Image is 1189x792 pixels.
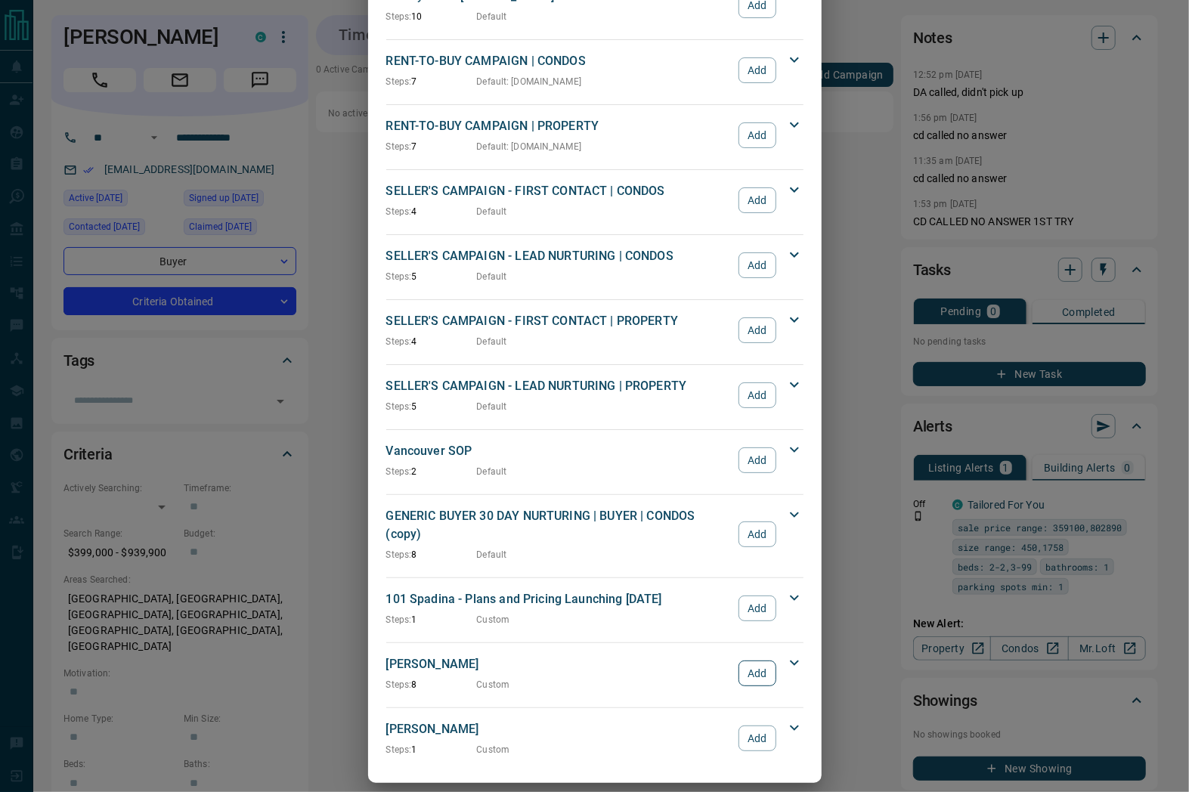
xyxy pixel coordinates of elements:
p: SELLER'S CAMPAIGN - LEAD NURTURING | PROPERTY [386,377,732,395]
button: Add [738,725,776,751]
span: Steps: [386,744,412,755]
p: Default [477,548,507,562]
button: Add [738,447,776,473]
span: Steps: [386,11,412,22]
p: 10 [386,10,477,23]
span: Steps: [386,336,412,347]
p: Custom [477,678,510,691]
div: Vancouver SOPSteps:2DefaultAdd [386,439,804,481]
span: Steps: [386,549,412,560]
p: 7 [386,75,477,88]
p: 5 [386,400,477,413]
span: Steps: [386,614,412,625]
button: Add [738,317,776,343]
p: Default [477,10,507,23]
p: SELLER'S CAMPAIGN - LEAD NURTURING | CONDOS [386,247,732,265]
div: RENT-TO-BUY CAMPAIGN | PROPERTYSteps:7Default: [DOMAIN_NAME]Add [386,114,804,156]
p: 8 [386,548,477,562]
p: RENT-TO-BUY CAMPAIGN | CONDOS [386,52,732,70]
p: 1 [386,613,477,626]
p: Default [477,270,507,283]
span: Steps: [386,206,412,217]
button: Add [738,596,776,621]
p: Custom [477,743,510,756]
p: Vancouver SOP [386,442,732,460]
p: 5 [386,270,477,283]
div: [PERSON_NAME]Steps:1CustomAdd [386,717,804,760]
p: Default : [DOMAIN_NAME] [477,140,582,153]
p: Default : [DOMAIN_NAME] [477,75,582,88]
div: SELLER'S CAMPAIGN - LEAD NURTURING | PROPERTYSteps:5DefaultAdd [386,374,804,416]
div: RENT-TO-BUY CAMPAIGN | CONDOSSteps:7Default: [DOMAIN_NAME]Add [386,49,804,91]
span: Steps: [386,76,412,87]
span: Steps: [386,271,412,282]
div: SELLER'S CAMPAIGN - LEAD NURTURING | CONDOSSteps:5DefaultAdd [386,244,804,286]
p: Default [477,205,507,218]
div: SELLER'S CAMPAIGN - FIRST CONTACT | CONDOSSteps:4DefaultAdd [386,179,804,221]
p: [PERSON_NAME] [386,655,732,673]
p: 7 [386,140,477,153]
div: [PERSON_NAME]Steps:8CustomAdd [386,652,804,695]
span: Steps: [386,466,412,477]
p: Default [477,400,507,413]
button: Add [738,57,776,83]
p: 4 [386,335,477,348]
span: Steps: [386,679,412,690]
p: 1 [386,743,477,756]
div: SELLER'S CAMPAIGN - FIRST CONTACT | PROPERTYSteps:4DefaultAdd [386,309,804,351]
span: Steps: [386,141,412,152]
button: Add [738,252,776,278]
p: GENERIC BUYER 30 DAY NURTURING | BUYER | CONDOS (copy) [386,507,732,543]
button: Add [738,661,776,686]
p: 2 [386,465,477,478]
p: Default [477,335,507,348]
span: Steps: [386,401,412,412]
button: Add [738,187,776,213]
button: Add [738,122,776,148]
p: SELLER'S CAMPAIGN - FIRST CONTACT | PROPERTY [386,312,732,330]
div: 101 Spadina - Plans and Pricing Launching [DATE]Steps:1CustomAdd [386,587,804,630]
p: RENT-TO-BUY CAMPAIGN | PROPERTY [386,117,732,135]
p: 101 Spadina - Plans and Pricing Launching [DATE] [386,590,732,608]
p: 8 [386,678,477,691]
button: Add [738,521,776,547]
p: [PERSON_NAME] [386,720,732,738]
div: GENERIC BUYER 30 DAY NURTURING | BUYER | CONDOS (copy)Steps:8DefaultAdd [386,504,804,565]
p: SELLER'S CAMPAIGN - FIRST CONTACT | CONDOS [386,182,732,200]
p: 4 [386,205,477,218]
button: Add [738,382,776,408]
p: Default [477,465,507,478]
p: Custom [477,613,510,626]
